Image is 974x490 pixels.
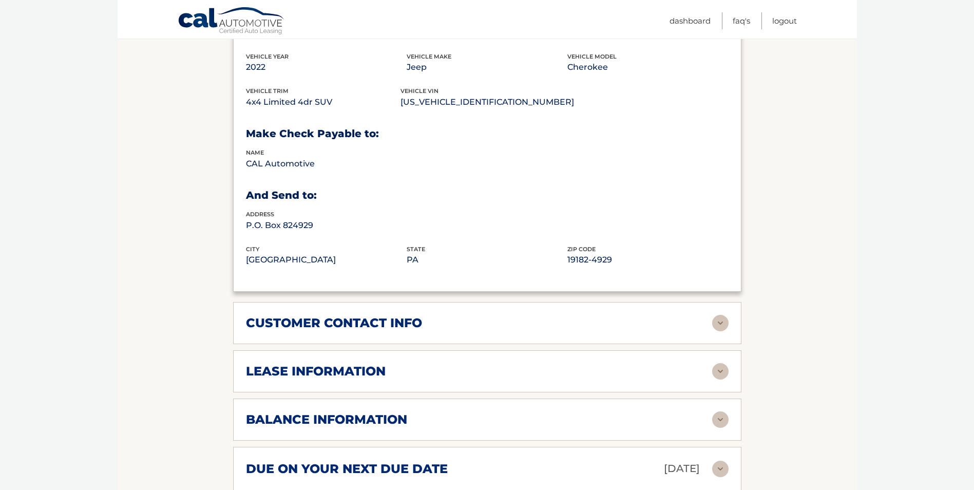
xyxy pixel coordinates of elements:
span: zip code [567,246,596,253]
p: [DATE] [664,460,700,478]
p: [GEOGRAPHIC_DATA] [246,253,407,267]
a: Dashboard [670,12,711,29]
img: accordion-rest.svg [712,461,729,477]
a: Cal Automotive [178,7,285,36]
a: FAQ's [733,12,750,29]
a: Logout [772,12,797,29]
p: Jeep [407,60,567,74]
img: accordion-rest.svg [712,411,729,428]
p: CAL Automotive [246,157,407,171]
img: accordion-rest.svg [712,363,729,380]
p: 2022 [246,60,407,74]
span: state [407,246,425,253]
h3: Make Check Payable to: [246,127,729,140]
p: Cherokee [567,60,728,74]
span: vehicle vin [400,87,438,95]
h2: balance information [246,412,407,427]
h3: And Send to: [246,189,729,202]
p: 4x4 Limited 4dr SUV [246,95,400,109]
h2: customer contact info [246,315,422,331]
h2: due on your next due date [246,461,448,477]
span: vehicle trim [246,87,289,95]
span: vehicle make [407,53,451,60]
h2: lease information [246,364,386,379]
p: 19182-4929 [567,253,728,267]
span: vehicle model [567,53,617,60]
span: city [246,246,259,253]
span: vehicle Year [246,53,289,60]
p: P.O. Box 824929 [246,218,407,233]
p: PA [407,253,567,267]
p: [US_VEHICLE_IDENTIFICATION_NUMBER] [400,95,574,109]
img: accordion-rest.svg [712,315,729,331]
span: address [246,211,274,218]
span: name [246,149,264,156]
